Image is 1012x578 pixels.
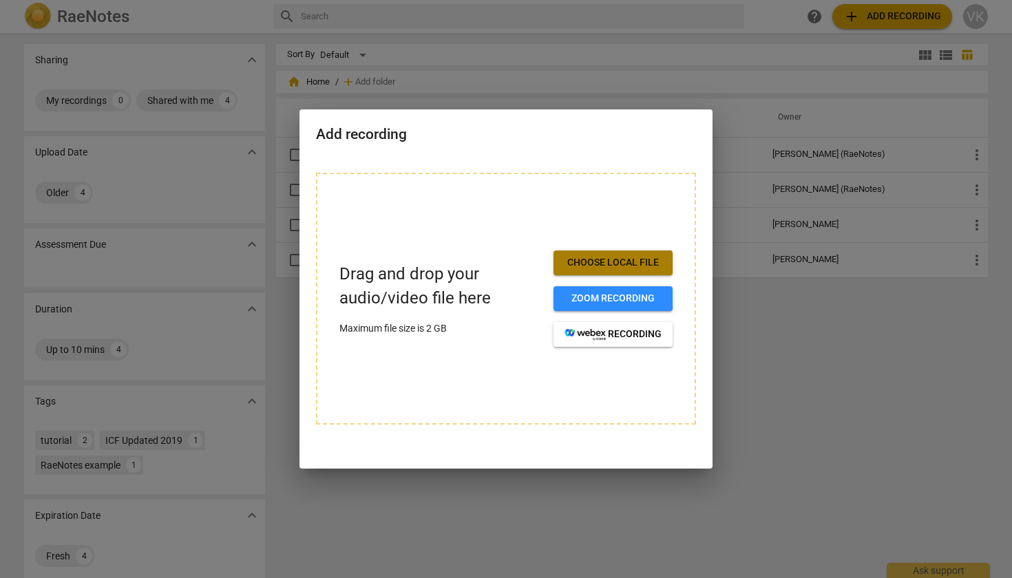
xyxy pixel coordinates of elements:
p: Drag and drop your audio/video file here [339,262,542,310]
button: Choose local file [554,250,673,275]
span: Zoom recording [565,292,662,306]
button: recording [554,322,673,347]
p: Maximum file size is 2 GB [339,321,542,336]
span: recording [565,328,662,341]
h2: Add recording [316,126,696,143]
span: Choose local file [565,256,662,270]
button: Zoom recording [554,286,673,311]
